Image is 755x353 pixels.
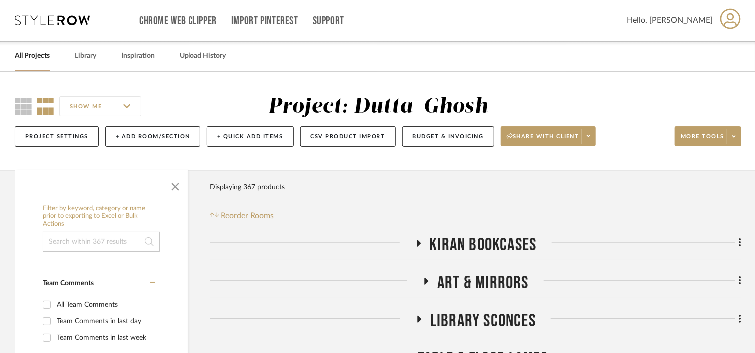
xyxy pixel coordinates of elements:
span: Hello, [PERSON_NAME] [627,14,713,26]
a: Inspiration [121,49,155,63]
span: Share with client [507,133,579,148]
a: All Projects [15,49,50,63]
button: Reorder Rooms [210,210,274,222]
h6: Filter by keyword, category or name prior to exporting to Excel or Bulk Actions [43,205,160,228]
a: Support [313,17,344,25]
a: Library [75,49,96,63]
button: CSV Product Import [300,126,396,147]
button: Project Settings [15,126,99,147]
span: Library Sconces [430,310,536,332]
div: Team Comments in last week [57,330,153,346]
a: Chrome Web Clipper [139,17,217,25]
button: Budget & Invoicing [402,126,494,147]
button: Share with client [501,126,596,146]
span: Team Comments [43,280,94,287]
button: Close [165,175,185,195]
span: Kiran Bookcases [430,234,537,256]
span: Reorder Rooms [221,210,274,222]
div: All Team Comments [57,297,153,313]
a: Upload History [180,49,226,63]
input: Search within 367 results [43,232,160,252]
span: More tools [681,133,724,148]
div: Project: Dutta-Ghosh [268,96,488,117]
button: + Add Room/Section [105,126,200,147]
a: Import Pinterest [231,17,298,25]
div: Team Comments in last day [57,313,153,329]
span: Art & Mirrors [437,272,529,294]
div: Displaying 367 products [210,177,285,197]
button: + Quick Add Items [207,126,294,147]
button: More tools [675,126,741,146]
